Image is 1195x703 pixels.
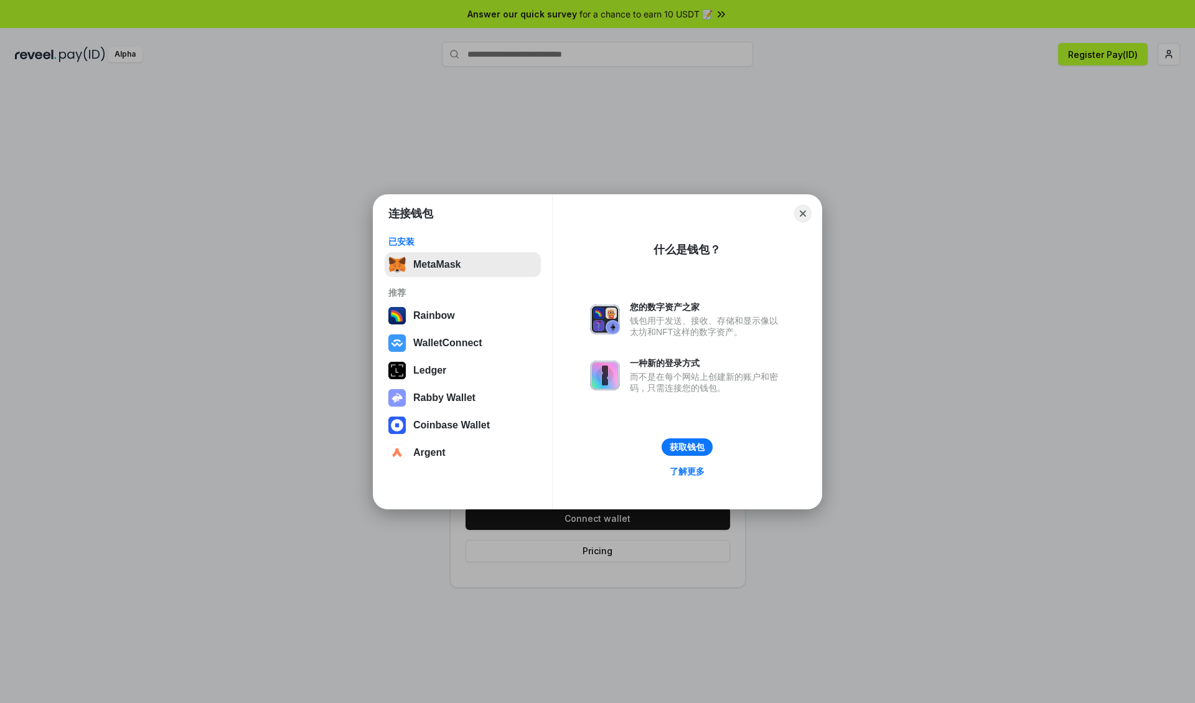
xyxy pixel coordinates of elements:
[388,362,406,379] img: svg+xml,%3Csvg%20xmlns%3D%22http%3A%2F%2Fwww.w3.org%2F2000%2Fsvg%22%20width%3D%2228%22%20height%3...
[388,334,406,352] img: svg+xml,%3Csvg%20width%3D%2228%22%20height%3D%2228%22%20viewBox%3D%220%200%2028%2028%22%20fill%3D...
[388,444,406,461] img: svg+xml,%3Csvg%20width%3D%2228%22%20height%3D%2228%22%20viewBox%3D%220%200%2028%2028%22%20fill%3D...
[385,440,541,465] button: Argent
[388,236,537,247] div: 已安装
[388,307,406,324] img: svg+xml,%3Csvg%20width%3D%22120%22%20height%3D%22120%22%20viewBox%3D%220%200%20120%20120%22%20fil...
[662,438,713,456] button: 获取钱包
[590,304,620,334] img: svg+xml,%3Csvg%20xmlns%3D%22http%3A%2F%2Fwww.w3.org%2F2000%2Fsvg%22%20fill%3D%22none%22%20viewBox...
[630,357,784,369] div: 一种新的登录方式
[670,441,705,453] div: 获取钱包
[388,256,406,273] img: svg+xml,%3Csvg%20fill%3D%22none%22%20height%3D%2233%22%20viewBox%3D%220%200%2035%2033%22%20width%...
[413,447,446,458] div: Argent
[388,417,406,434] img: svg+xml,%3Csvg%20width%3D%2228%22%20height%3D%2228%22%20viewBox%3D%220%200%2028%2028%22%20fill%3D...
[662,463,712,479] a: 了解更多
[413,392,476,403] div: Rabby Wallet
[630,315,784,337] div: 钱包用于发送、接收、存储和显示像以太坊和NFT这样的数字资产。
[413,259,461,270] div: MetaMask
[385,385,541,410] button: Rabby Wallet
[385,331,541,356] button: WalletConnect
[388,206,433,221] h1: 连接钱包
[413,310,455,321] div: Rainbow
[388,287,537,298] div: 推荐
[413,337,482,349] div: WalletConnect
[385,413,541,438] button: Coinbase Wallet
[413,365,446,376] div: Ledger
[630,301,784,313] div: 您的数字资产之家
[385,252,541,277] button: MetaMask
[385,303,541,328] button: Rainbow
[388,389,406,407] img: svg+xml,%3Csvg%20xmlns%3D%22http%3A%2F%2Fwww.w3.org%2F2000%2Fsvg%22%20fill%3D%22none%22%20viewBox...
[670,466,705,477] div: 了解更多
[385,358,541,383] button: Ledger
[794,205,812,222] button: Close
[630,371,784,394] div: 而不是在每个网站上创建新的账户和密码，只需连接您的钱包。
[590,361,620,390] img: svg+xml,%3Csvg%20xmlns%3D%22http%3A%2F%2Fwww.w3.org%2F2000%2Fsvg%22%20fill%3D%22none%22%20viewBox...
[413,420,490,431] div: Coinbase Wallet
[654,242,721,257] div: 什么是钱包？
